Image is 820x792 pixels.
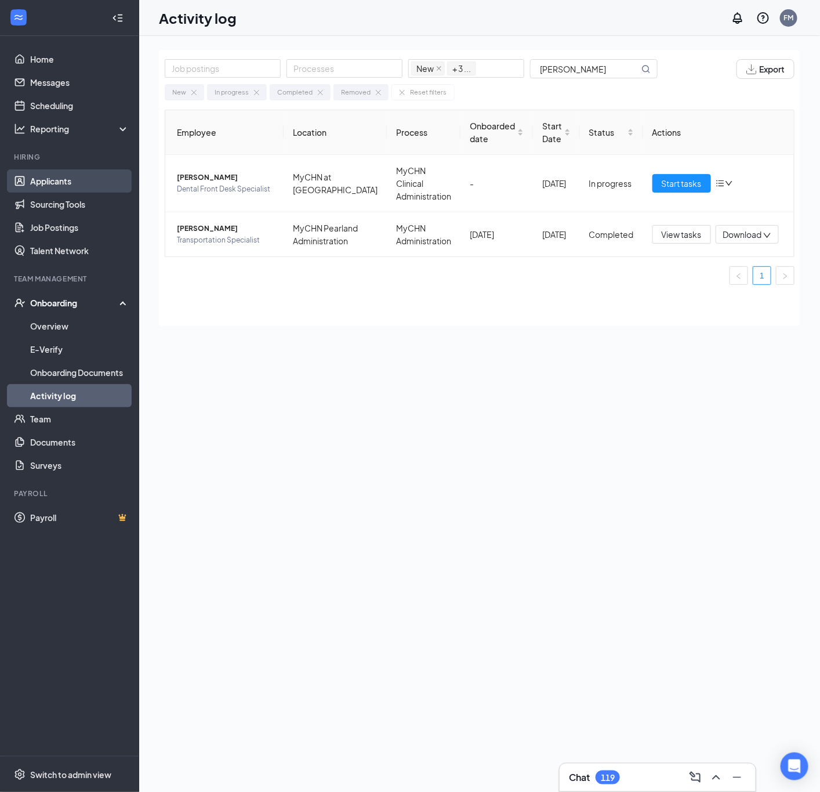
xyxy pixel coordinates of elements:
div: New [172,87,186,97]
svg: ComposeMessage [688,771,702,784]
div: In progress [215,87,249,97]
span: New [411,62,445,75]
svg: Analysis [14,123,26,135]
span: bars [716,179,725,188]
div: Payroll [14,489,127,498]
a: Job Postings [30,216,129,239]
div: Completed [589,228,634,241]
div: Reporting [30,123,130,135]
th: Location [284,110,387,155]
span: + 3 ... [452,62,471,75]
li: Previous Page [730,266,748,285]
a: PayrollCrown [30,506,129,529]
div: [DATE] [542,228,571,241]
a: Talent Network [30,239,129,262]
svg: Minimize [730,771,744,784]
h1: Activity log [159,8,237,28]
div: Switch to admin view [30,769,111,780]
td: MyCHN at [GEOGRAPHIC_DATA] [284,155,387,212]
span: New [416,62,434,75]
span: Status [589,126,625,139]
a: Messages [30,71,129,94]
li: Next Page [776,266,794,285]
span: Start Date [542,120,562,145]
svg: ChevronUp [709,771,723,784]
svg: Settings [14,769,26,780]
div: Completed [277,87,313,97]
div: Team Management [14,274,127,284]
button: Export [736,59,794,79]
span: down [763,232,771,240]
svg: Collapse [112,12,124,24]
a: Home [30,48,129,71]
button: right [776,266,794,285]
a: Surveys [30,454,129,477]
span: Transportation Specialist [177,234,274,246]
span: right [782,273,789,280]
button: View tasks [652,225,711,244]
span: close [436,66,442,71]
svg: UserCheck [14,297,26,309]
td: MyCHN Administration [387,212,460,256]
span: down [725,179,733,187]
svg: QuestionInfo [756,11,770,25]
a: Team [30,407,129,431]
a: Activity log [30,384,129,407]
th: Employee [165,110,284,155]
span: Export [759,65,785,73]
span: View tasks [662,228,702,241]
a: 1 [753,267,771,284]
div: [DATE] [542,177,571,190]
div: - [470,177,524,190]
a: Onboarding Documents [30,361,129,384]
div: Hiring [14,152,127,162]
span: [PERSON_NAME] [177,172,274,183]
h3: Chat [569,771,590,784]
span: Dental Front Desk Specialist [177,183,274,195]
li: 1 [753,266,771,285]
td: MyCHN Clinical Administration [387,155,460,212]
button: left [730,266,748,285]
div: Onboarding [30,297,119,309]
span: Download [723,229,762,241]
span: Start tasks [662,177,702,190]
span: Onboarded date [470,120,515,145]
div: [DATE] [470,228,524,241]
button: ComposeMessage [686,768,705,787]
th: Status [580,110,643,155]
a: E-Verify [30,338,129,361]
th: Start Date [533,110,580,155]
div: Reset filters [410,87,447,97]
div: Open Intercom Messenger [781,753,808,780]
div: 119 [601,773,615,783]
th: Actions [643,110,794,155]
svg: WorkstreamLogo [13,12,24,23]
span: + 3 ... [447,62,476,75]
span: [PERSON_NAME] [177,223,274,234]
button: Start tasks [652,174,711,193]
svg: Notifications [731,11,745,25]
a: Overview [30,314,129,338]
div: In progress [589,177,634,190]
span: left [735,273,742,280]
th: Onboarded date [460,110,533,155]
a: Documents [30,431,129,454]
a: Applicants [30,169,129,193]
div: FM [784,13,794,23]
a: Sourcing Tools [30,193,129,216]
div: Removed [341,87,371,97]
button: ChevronUp [707,768,725,787]
svg: MagnifyingGlass [641,64,651,74]
a: Scheduling [30,94,129,117]
button: Minimize [728,768,746,787]
th: Process [387,110,460,155]
td: MyCHN Pearland Administration [284,212,387,256]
